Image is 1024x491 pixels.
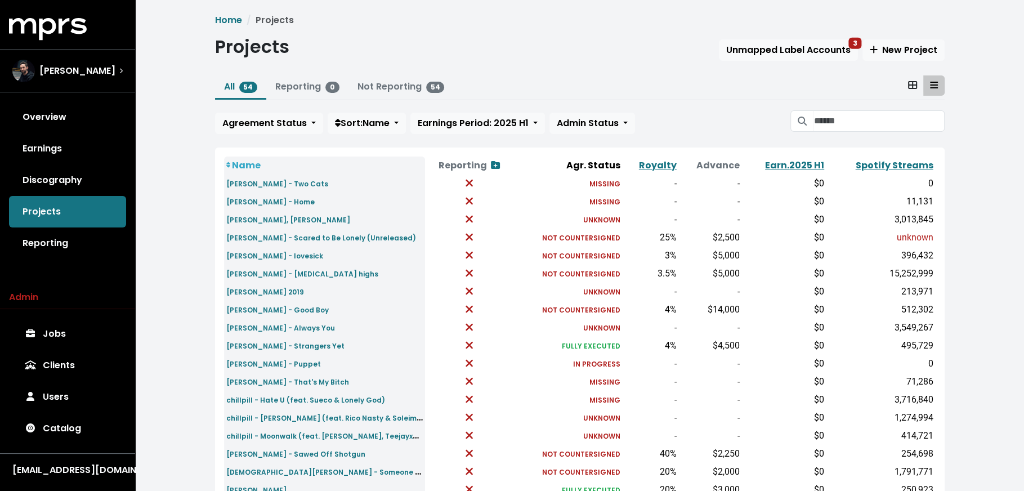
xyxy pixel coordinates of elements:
[239,82,258,93] span: 54
[226,465,442,478] a: [DEMOGRAPHIC_DATA][PERSON_NAME] - Someone To Love
[226,429,473,442] a: chillpill - Moonwalk (feat. [PERSON_NAME], Teejayx6 & Cousin Stizz)
[226,177,328,190] a: [PERSON_NAME] - Two Cats
[826,265,935,283] td: 15,252,999
[623,337,678,355] td: 4%
[679,175,743,193] td: -
[242,14,294,27] li: Projects
[742,391,826,409] td: $0
[9,350,126,381] a: Clients
[9,22,87,35] a: mprs logo
[226,323,335,333] small: [PERSON_NAME] - Always You
[826,355,935,373] td: 0
[623,319,678,337] td: -
[589,377,620,387] small: MISSING
[542,305,620,315] small: NOT COUNTERSIGNED
[226,305,329,315] small: ​[PERSON_NAME] - Good Boy
[826,445,935,463] td: 254,698
[742,211,826,229] td: $0
[542,269,620,279] small: NOT COUNTERSIGNED
[583,413,620,423] small: UNKNOWN
[226,215,350,225] small: [PERSON_NAME], [PERSON_NAME]
[9,413,126,444] a: Catalog
[742,337,826,355] td: $0
[742,301,826,319] td: $0
[708,304,740,315] span: $14,000
[623,427,678,445] td: -
[542,251,620,261] small: NOT COUNTERSIGNED
[826,193,935,211] td: 11,131
[897,232,933,243] span: unknown
[215,113,323,134] button: Agreement Status
[742,373,826,391] td: $0
[226,377,349,387] small: [PERSON_NAME] - That's My Bitch
[226,267,378,280] a: [PERSON_NAME] - [MEDICAL_DATA] highs
[513,157,623,175] th: Agr. Status
[856,159,933,172] a: Spotify Streams
[726,43,851,56] span: Unmapped Label Accounts
[623,283,678,301] td: -
[226,395,385,405] small: chillpill - Hate U (feat. Sueco & Lonely God)
[557,117,619,130] span: Admin Status
[226,287,304,297] small: [PERSON_NAME] 2019
[335,117,390,130] span: Sort: Name
[930,81,938,90] svg: Table View
[12,60,35,82] img: The selected account / producer
[742,193,826,211] td: $0
[226,285,304,298] a: [PERSON_NAME] 2019
[713,340,740,351] span: $4,500
[215,36,289,57] h1: Projects
[742,247,826,265] td: $0
[742,463,826,481] td: $0
[826,319,935,337] td: 3,549,267
[39,64,115,78] span: [PERSON_NAME]
[826,283,935,301] td: 213,971
[623,175,678,193] td: -
[826,211,935,229] td: 3,013,845
[713,466,740,477] span: $2,000
[639,159,677,172] a: Royalty
[226,357,321,370] a: [PERSON_NAME] - Puppet
[226,269,378,279] small: [PERSON_NAME] - [MEDICAL_DATA] highs
[719,39,858,61] button: Unmapped Label Accounts3
[713,268,740,279] span: $5,000
[226,411,425,424] small: chillpill - [PERSON_NAME] (feat. Rico Nasty & Soleima)
[742,409,826,427] td: $0
[623,265,678,283] td: 3.5%
[826,391,935,409] td: 3,716,840
[357,80,445,93] a: Not Reporting54
[224,157,426,175] th: Name
[222,117,307,130] span: Agreement Status
[542,233,620,243] small: NOT COUNTERSIGNED
[275,80,339,93] a: Reporting0
[226,213,350,226] a: [PERSON_NAME], [PERSON_NAME]
[589,395,620,405] small: MISSING
[742,229,826,247] td: $0
[826,175,935,193] td: 0
[226,231,416,244] a: [PERSON_NAME] - Scared to Be Lonely (Unreleased)
[215,14,242,26] a: Home
[542,449,620,459] small: NOT COUNTERSIGNED
[226,449,365,459] small: [PERSON_NAME] - Sawed Off Shotgun
[542,467,620,477] small: NOT COUNTERSIGNED
[623,409,678,427] td: -
[679,391,743,409] td: -
[742,265,826,283] td: $0
[623,211,678,229] td: -
[226,321,335,334] a: [PERSON_NAME] - Always You
[765,159,824,172] a: Earn.2025 H1
[226,393,385,406] a: chillpill - Hate U (feat. Sueco & Lonely God)
[742,355,826,373] td: $0
[679,373,743,391] td: -
[813,110,944,132] input: Search projects
[589,197,620,207] small: MISSING
[848,38,862,49] span: 3
[679,427,743,445] td: -
[623,229,678,247] td: 25%
[9,164,126,196] a: Discography
[9,133,126,164] a: Earnings
[226,195,315,208] a: [PERSON_NAME] - Home
[742,175,826,193] td: $0
[623,301,678,319] td: 4%
[583,215,620,225] small: UNKNOWN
